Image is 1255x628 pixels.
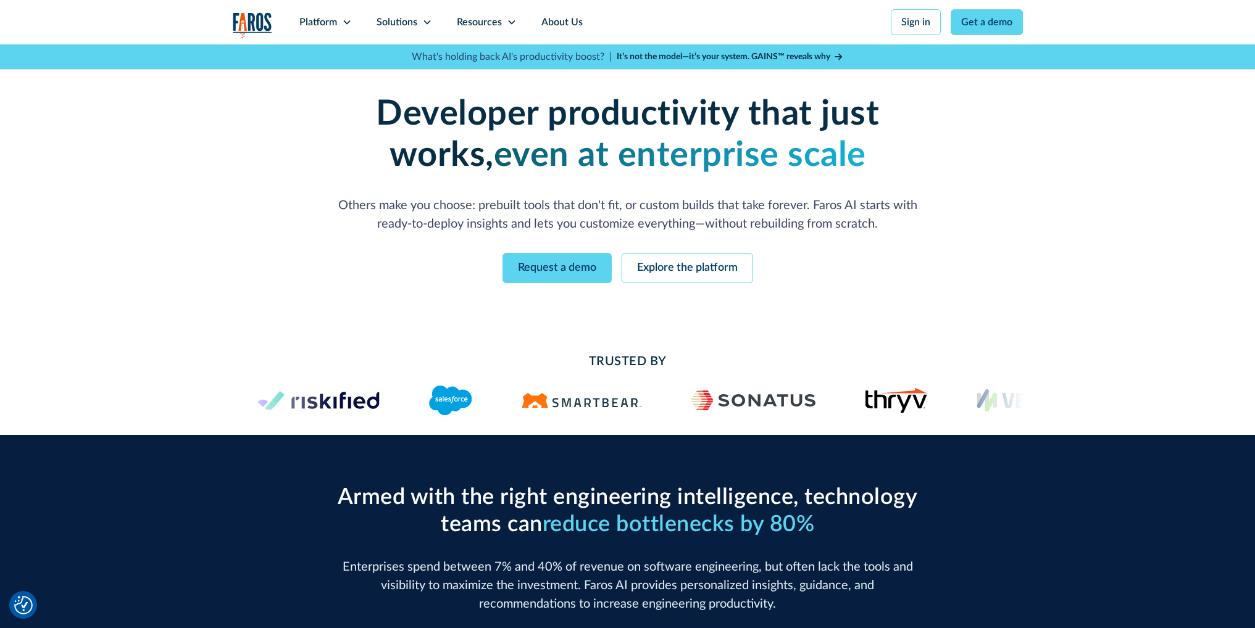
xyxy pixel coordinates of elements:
h2: Trusted By [331,352,924,371]
img: Sonatus Logo [691,390,815,410]
div: Solutions [377,15,417,30]
strong: Developer productivity that just works, [376,97,879,173]
img: Thryv's logo [865,388,927,413]
strong: It’s not the model—it’s your system. GAINS™ reveals why [617,52,830,61]
button: Cookie Settings [14,596,33,614]
a: Sign in [891,9,941,35]
span: reduce bottlenecks by 80% [543,513,815,535]
div: Platform [299,15,337,30]
a: Get a demo [951,9,1023,35]
img: Logo of the software testing platform SmartBear. [521,393,641,408]
p: What's holding back AI's productivity boost? | [412,49,612,64]
div: Resources [457,15,502,30]
img: Logo of the risk management platform Riskified. [257,390,380,410]
img: Revisit consent button [14,596,33,614]
a: home [233,12,272,38]
p: Others make you choose: prebuilt tools that don't fit, or custom builds that take forever. Faros ... [331,196,924,233]
p: Enterprises spend between 7% and 40% of revenue on software engineering, but often lack the tools... [331,558,924,613]
img: Logo of the CRM platform Salesforce. [429,386,472,415]
img: Logo of the analytics and reporting company Faros. [233,12,272,38]
h2: Armed with the right engineering intelligence, technology teams can [331,484,924,537]
a: Request a demo [502,253,612,283]
a: It’s not the model—it’s your system. GAINS™ reveals why [617,51,844,64]
strong: even at enterprise scale [494,138,866,173]
a: Explore the platform [622,253,753,283]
